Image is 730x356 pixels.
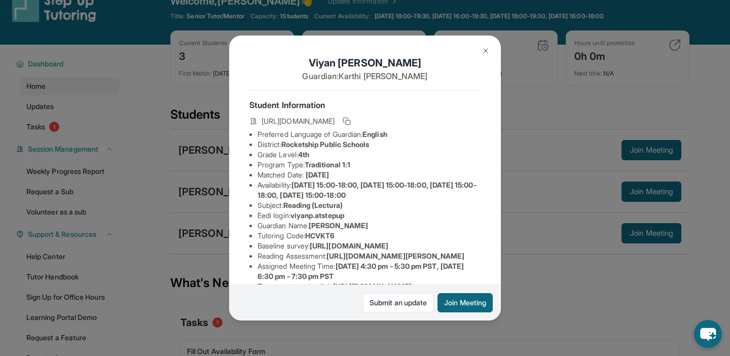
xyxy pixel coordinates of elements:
span: [URL][DOMAIN_NAME] [262,116,335,126]
li: Availability: [258,180,481,200]
span: English [362,130,387,138]
span: [URL][DOMAIN_NAME] [333,282,412,291]
span: [DATE] 4:30 pm - 5:30 pm PST, [DATE] 6:30 pm - 7:30 pm PST [258,262,464,280]
span: Rocketship Public Schools [281,140,370,149]
span: [URL][DOMAIN_NAME] [310,241,388,250]
li: Subject : [258,200,481,210]
button: chat-button [694,320,722,348]
li: Tutoring Code : [258,231,481,241]
li: Preferred Language of Guardian: [258,129,481,139]
span: [URL][DOMAIN_NAME][PERSON_NAME] [326,252,464,260]
a: Submit an update [363,293,433,312]
span: HCVKT6 [305,231,335,240]
li: Program Type: [258,160,481,170]
li: Grade Level: [258,150,481,160]
li: Reading Assessment : [258,251,481,261]
li: Eedi login : [258,210,481,221]
h1: Viyan [PERSON_NAME] [249,56,481,70]
span: 4th [298,150,309,159]
button: Copy link [341,115,353,127]
span: Traditional 1:1 [305,160,350,169]
img: Close Icon [482,47,490,55]
li: Temporary tutoring link : [258,281,481,292]
li: District: [258,139,481,150]
h4: Student Information [249,99,481,111]
span: [DATE] [306,170,329,179]
button: Join Meeting [437,293,493,312]
span: [PERSON_NAME] [309,221,368,230]
li: Baseline survey : [258,241,481,251]
li: Guardian Name : [258,221,481,231]
li: Assigned Meeting Time : [258,261,481,281]
li: Matched Date: [258,170,481,180]
span: [DATE] 15:00-18:00, [DATE] 15:00-18:00, [DATE] 15:00-18:00, [DATE] 15:00-18:00 [258,181,477,199]
p: Guardian: Karthi [PERSON_NAME] [249,70,481,82]
span: viyanp.atstepup [290,211,344,220]
span: Reading (Lectura) [283,201,343,209]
